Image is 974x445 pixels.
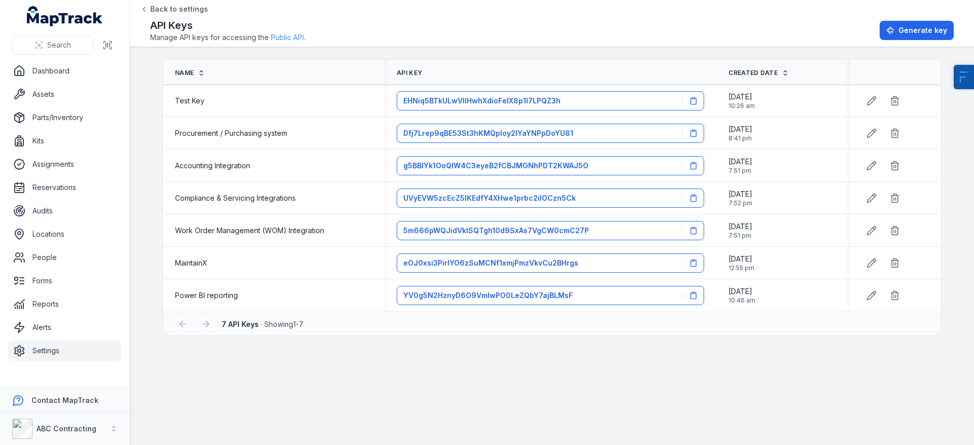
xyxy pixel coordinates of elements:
span: 7:51 pm [728,167,752,175]
span: Test Key [175,96,204,106]
span: Procurement / Purchasing system [175,128,287,138]
a: People [8,247,121,268]
time: 27/03/2025, 12:55:13 pm [728,254,754,272]
a: Locations [8,224,121,244]
a: Settings [8,341,121,361]
span: · Showing 1 - 7 [222,320,303,328]
span: [DATE] [728,254,754,264]
time: 12/08/2025, 10:46:56 am [728,286,755,305]
a: Kits [8,131,121,151]
button: Search [12,35,94,55]
time: 12/02/2025, 8:41:19 pm [728,124,752,142]
time: 20/02/2025, 7:51:47 pm [728,157,752,175]
span: Generate key [898,25,947,35]
span: 7:52 pm [728,199,752,207]
strong: Contact MapTrack [31,396,98,404]
button: Dfj7Lrep9qBE53St3hKMQpIoy2lYaYNPpDoYU81 [397,124,704,143]
a: Alerts [8,317,121,338]
span: Created Date [728,69,778,77]
span: [DATE] [728,157,752,167]
span: [DATE] [728,124,752,134]
span: [DATE] [728,189,752,199]
time: 03/02/2025, 10:26:38 am [728,92,755,110]
span: Name [175,69,194,77]
button: eOJ0xsi3PirlYO6zSuMCNf1xmjPmzVkvCu2BHrgs [397,253,704,273]
a: Assignments [8,154,121,174]
button: YV0g5N2HznyD6O9VmlwPO0LeZQbY7ajBLMsF [397,286,704,305]
a: Dashboard [8,61,121,81]
span: g5BBIYk1OoQlW4C3eyeB2fCBJMGNhPDT2KWAJ5O [403,161,588,171]
button: g5BBIYk1OoQlW4C3eyeB2fCBJMGNhPDT2KWAJ5O [397,156,704,175]
time: 20/02/2025, 7:52:10 pm [728,189,752,207]
span: [DATE] [728,92,755,102]
span: [DATE] [728,221,752,232]
span: API Key [397,69,422,77]
a: Public API [271,32,304,43]
span: Compliance & Servicing Integrations [175,193,296,203]
button: Generate key [880,21,954,40]
span: 10:46 am [728,296,755,305]
button: EHNiq5BTkULwVllHwhXdioFelX8p1l7LPQZ3h [397,91,704,110]
span: UVyEVW5zcEcZ5lKEdfY4XHwe1prbc2iIOCzn5Ck [403,193,576,203]
span: Accounting Integration [175,161,250,171]
span: 7:51 pm [728,232,752,240]
span: Back to settings [150,4,208,14]
span: Search [47,40,71,50]
a: Created Date [728,69,789,77]
span: Manage API keys for accessing the . [150,32,305,43]
a: Reports [8,294,121,314]
strong: ABC Contracting [37,424,96,433]
a: Reservations [8,177,121,198]
span: 12:55 pm [728,264,754,272]
a: Parts/Inventory [8,107,121,128]
h2: API Keys [150,18,305,32]
span: [DATE] [728,286,755,296]
a: Audits [8,201,121,221]
a: Back to settings [140,4,208,14]
button: 5m666pWQJidVklSQTgh10d9SxAs7VgCW0cmC27P [397,221,704,240]
span: Dfj7Lrep9qBE53St3hKMQpIoy2lYaYNPpDoYU81 [403,128,573,138]
strong: 7 API Keys [222,320,259,328]
span: YV0g5N2HznyD6O9VmlwPO0LeZQbY7ajBLMsF [403,290,573,301]
button: UVyEVW5zcEcZ5lKEdfY4XHwe1prbc2iIOCzn5Ck [397,189,704,208]
span: Power BI reporting [175,290,238,301]
a: Forms [8,271,121,291]
a: Name [175,69,205,77]
span: MaintainX [175,258,207,268]
span: 5m666pWQJidVklSQTgh10d9SxAs7VgCW0cmC27P [403,226,589,236]
span: eOJ0xsi3PirlYO6zSuMCNf1xmjPmzVkvCu2BHrgs [403,258,578,268]
a: MapTrack [27,6,103,26]
span: Work Order Management (WOM) Integration [175,226,324,236]
a: Assets [8,84,121,104]
span: 8:41 pm [728,134,752,142]
span: 10:26 am [728,102,755,110]
span: EHNiq5BTkULwVllHwhXdioFelX8p1l7LPQZ3h [403,96,561,106]
time: 20/02/2025, 7:51:58 pm [728,221,752,240]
